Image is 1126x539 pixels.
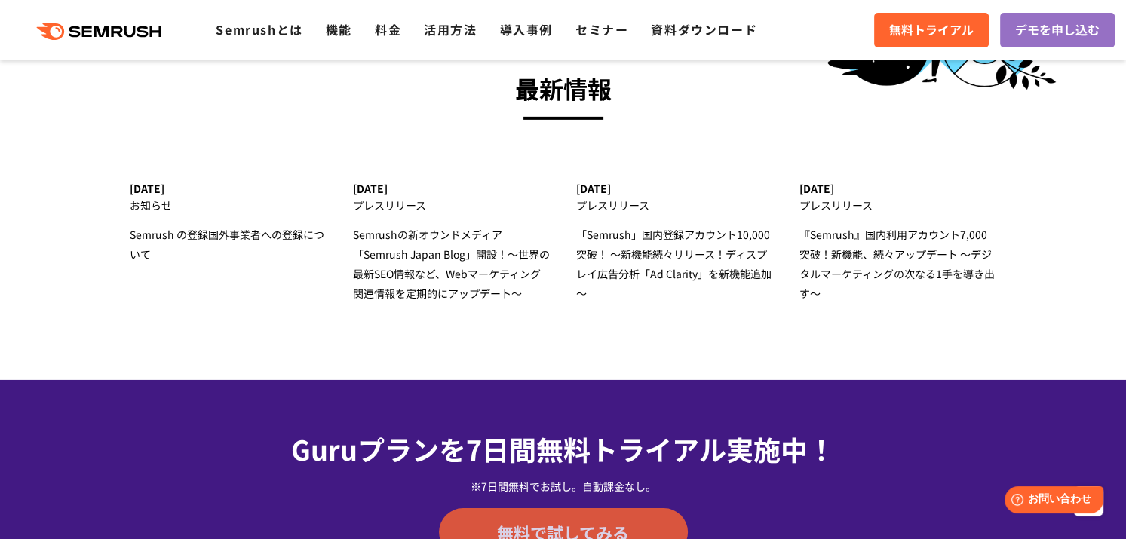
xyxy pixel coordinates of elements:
a: 導入事例 [500,20,553,38]
span: 無料トライアル [889,20,974,40]
div: [DATE] [130,182,327,195]
div: [DATE] [353,182,550,195]
a: 無料トライアル [874,13,989,47]
a: [DATE] プレスリリース Semrushの新オウンドメディア 「Semrush Japan Blog」開設！～世界の最新SEO情報など、Webマーケティング関連情報を定期的にアップデート～ [353,182,550,303]
a: デモを申し込む [1000,13,1115,47]
span: デモを申し込む [1015,20,1100,40]
div: プレスリリース [576,195,773,215]
div: [DATE] [576,182,773,195]
div: お知らせ [130,195,327,215]
h3: 最新情報 [130,68,997,109]
span: Semrushの新オウンドメディア 「Semrush Japan Blog」開設！～世界の最新SEO情報など、Webマーケティング関連情報を定期的にアップデート～ [353,227,550,301]
a: [DATE] プレスリリース 『Semrush』国内利用アカウント7,000突破！新機能、続々アップデート ～デジタルマーケティングの次なる1手を導き出す～ [799,182,996,303]
a: 機能 [326,20,352,38]
a: Semrushとは [216,20,302,38]
div: [DATE] [799,182,996,195]
span: 『Semrush』国内利用アカウント7,000突破！新機能、続々アップデート ～デジタルマーケティングの次なる1手を導き出す～ [799,227,995,301]
a: 資料ダウンロード [651,20,757,38]
div: プレスリリース [353,195,550,215]
div: ※7日間無料でお試し。自動課金なし。 [167,479,959,494]
a: [DATE] プレスリリース 「Semrush」国内登録アカウント10,000突破！ ～新機能続々リリース！ディスプレイ広告分析「Ad Clarity」を新機能追加～ [576,182,773,303]
div: Guruプランを7日間 [167,428,959,469]
a: セミナー [575,20,628,38]
a: [DATE] お知らせ Semrush の登録国外事業者への登録について [130,182,327,264]
span: 「Semrush」国内登録アカウント10,000突破！ ～新機能続々リリース！ディスプレイ広告分析「Ad Clarity」を新機能追加～ [576,227,772,301]
div: プレスリリース [799,195,996,215]
iframe: Help widget launcher [992,480,1109,522]
a: 活用方法 [424,20,477,38]
span: Semrush の登録国外事業者への登録について [130,227,324,262]
span: 無料トライアル実施中！ [536,429,835,468]
a: 料金 [375,20,401,38]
